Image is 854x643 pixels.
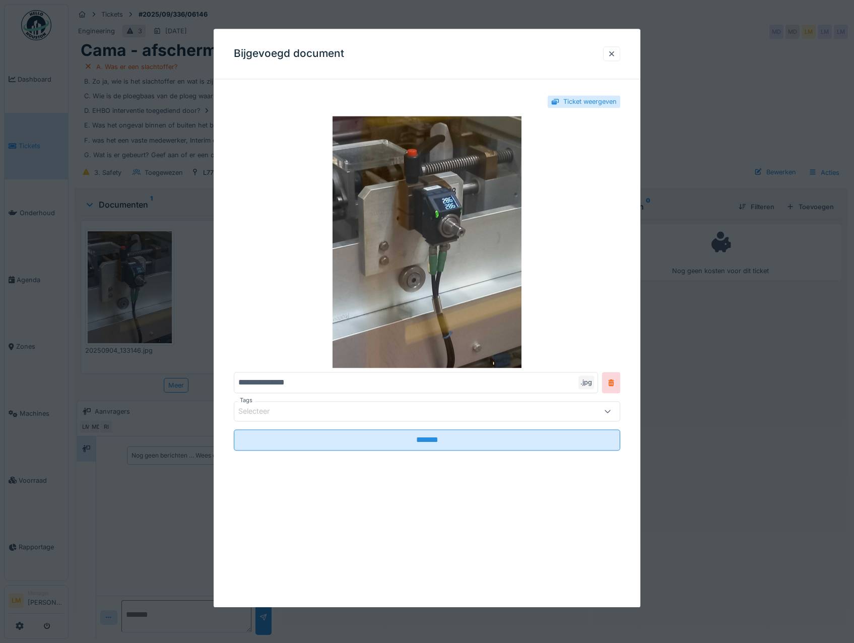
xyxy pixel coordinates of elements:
label: Tags [238,397,254,405]
div: Selecteer [238,406,284,417]
img: dcc07544-eb5e-49e4-8eea-dd1efa851a34-20250904_133146.jpg [234,116,621,368]
div: .jpg [578,376,594,390]
div: Ticket weergeven [563,97,617,106]
h3: Bijgevoegd document [234,47,344,60]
